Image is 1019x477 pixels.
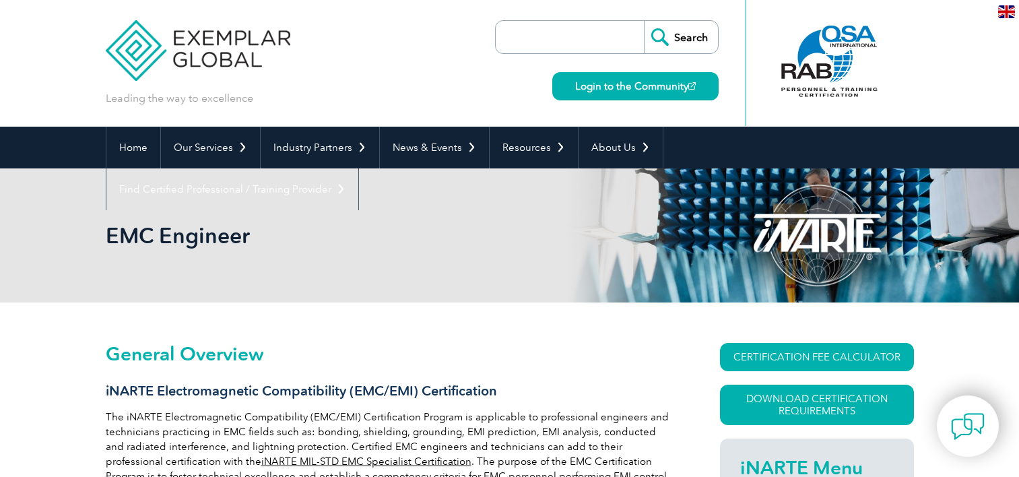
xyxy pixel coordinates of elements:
a: About Us [579,127,663,168]
a: Find Certified Professional / Training Provider [106,168,358,210]
a: News & Events [380,127,489,168]
img: contact-chat.png [951,410,985,443]
a: Download Certification Requirements [720,385,914,425]
a: CERTIFICATION FEE CALCULATOR [720,343,914,371]
h1: EMC Engineer [106,222,623,249]
h3: iNARTE Electromagnetic Compatibility (EMC/EMI) Certification [106,383,671,400]
a: iNARTE MIL-STD EMC Specialist Certification [261,455,471,468]
p: Leading the way to excellence [106,91,253,106]
a: Resources [490,127,578,168]
a: Home [106,127,160,168]
a: Login to the Community [552,72,719,100]
a: Our Services [161,127,260,168]
img: en [998,5,1015,18]
img: open_square.png [688,82,696,90]
h2: General Overview [106,343,671,364]
input: Search [644,21,718,53]
a: Industry Partners [261,127,379,168]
